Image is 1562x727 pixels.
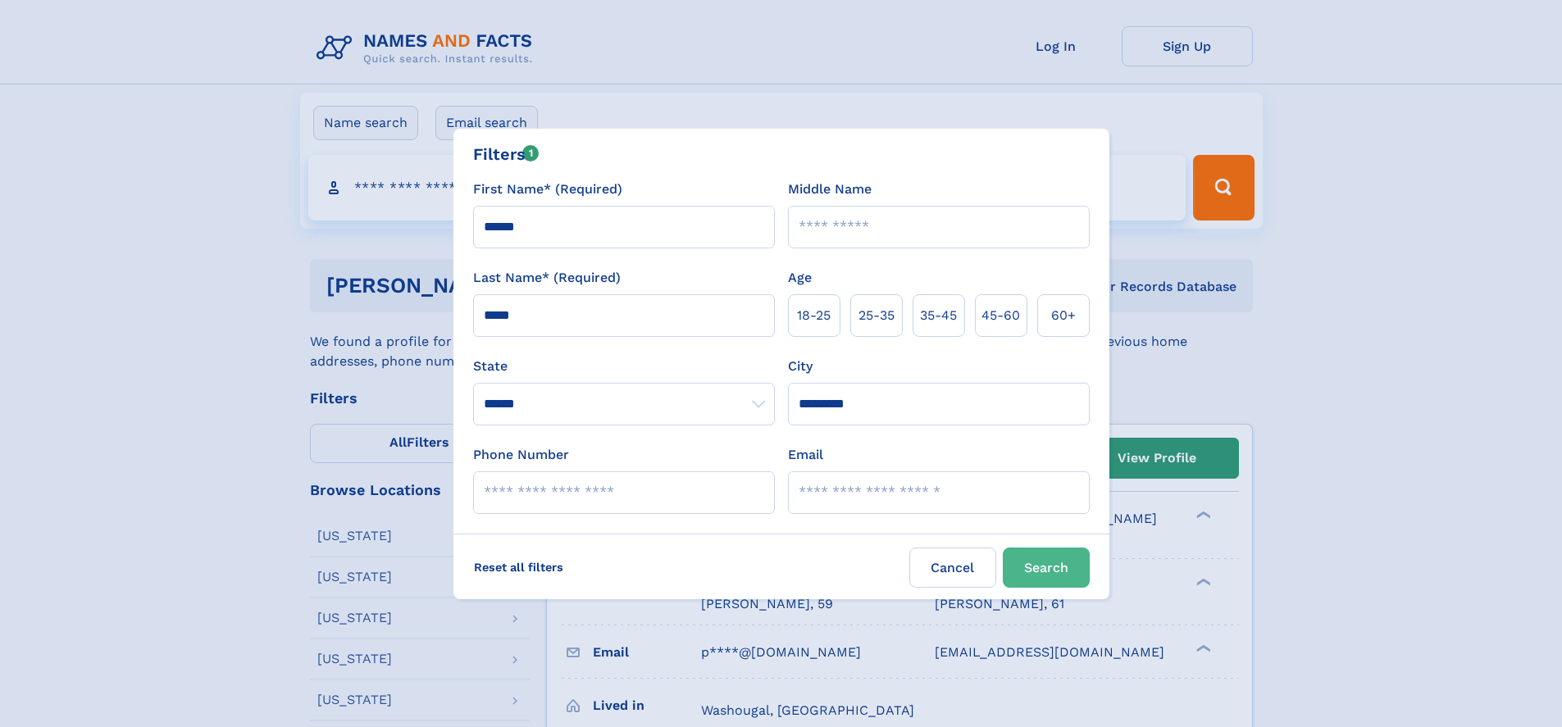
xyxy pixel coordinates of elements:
[473,268,621,288] label: Last Name* (Required)
[473,142,540,166] div: Filters
[909,548,996,588] label: Cancel
[463,548,574,587] label: Reset all filters
[981,306,1020,325] span: 45‑60
[920,306,957,325] span: 35‑45
[473,445,569,465] label: Phone Number
[788,445,823,465] label: Email
[788,357,813,376] label: City
[788,179,872,199] label: Middle Name
[797,306,831,325] span: 18‑25
[473,179,622,199] label: First Name* (Required)
[473,357,775,376] label: State
[1003,548,1090,588] button: Search
[788,268,812,288] label: Age
[858,306,895,325] span: 25‑35
[1051,306,1076,325] span: 60+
